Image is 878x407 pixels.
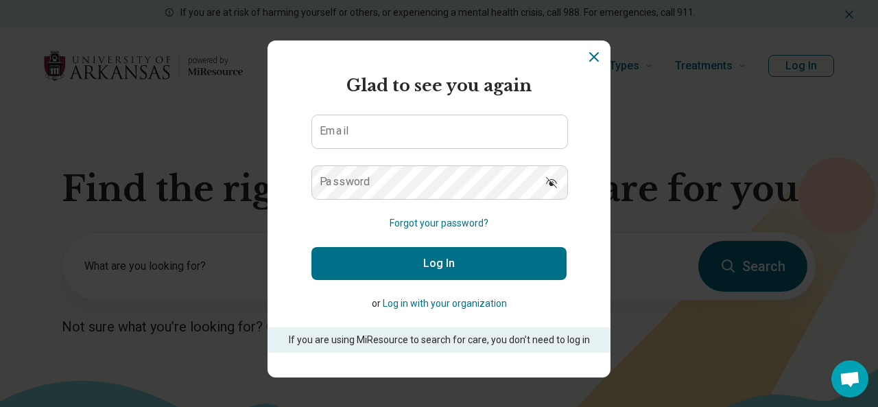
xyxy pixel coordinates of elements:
[320,176,370,187] label: Password
[383,296,507,311] button: Log in with your organization
[586,49,602,65] button: Dismiss
[311,296,567,311] p: or
[320,126,348,137] label: Email
[311,247,567,280] button: Log In
[287,333,591,347] p: If you are using MiResource to search for care, you don’t need to log in
[536,165,567,198] button: Show password
[390,216,488,231] button: Forgot your password?
[311,73,567,98] h2: Glad to see you again
[268,40,610,377] section: Login Dialog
